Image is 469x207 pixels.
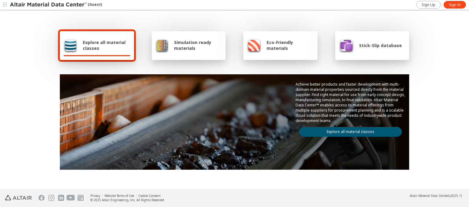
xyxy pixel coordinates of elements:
span: Eco-Friendly materials [267,39,314,51]
img: Altair Engineering [5,195,32,201]
span: Sign In [449,2,461,7]
span: Altair Material Data Center [410,194,448,198]
a: Explore all material classes [299,127,402,137]
div: (v2025.1) [410,194,462,198]
div: (Guest) [10,2,102,8]
a: Privacy [90,194,100,198]
img: Simulation ready materials [155,38,169,53]
span: Simulation ready materials [174,39,222,51]
img: Explore all material classes [64,38,77,53]
span: Explore all material classes [83,39,130,51]
p: Achieve better products and faster development with multi-domain material properties sourced dire... [296,82,405,123]
img: Stick-Slip database [339,38,354,53]
a: Cookie Consent [138,194,161,198]
a: Sign In [444,1,466,9]
a: Website Terms of Use [104,194,134,198]
img: Altair Material Data Center [10,2,88,8]
a: Sign Up [416,1,441,9]
span: Stick-Slip database [359,43,402,48]
div: © 2025 Altair Engineering, Inc. All Rights Reserved. [90,198,165,202]
img: Eco-Friendly materials [247,38,261,53]
span: Sign Up [422,2,435,7]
